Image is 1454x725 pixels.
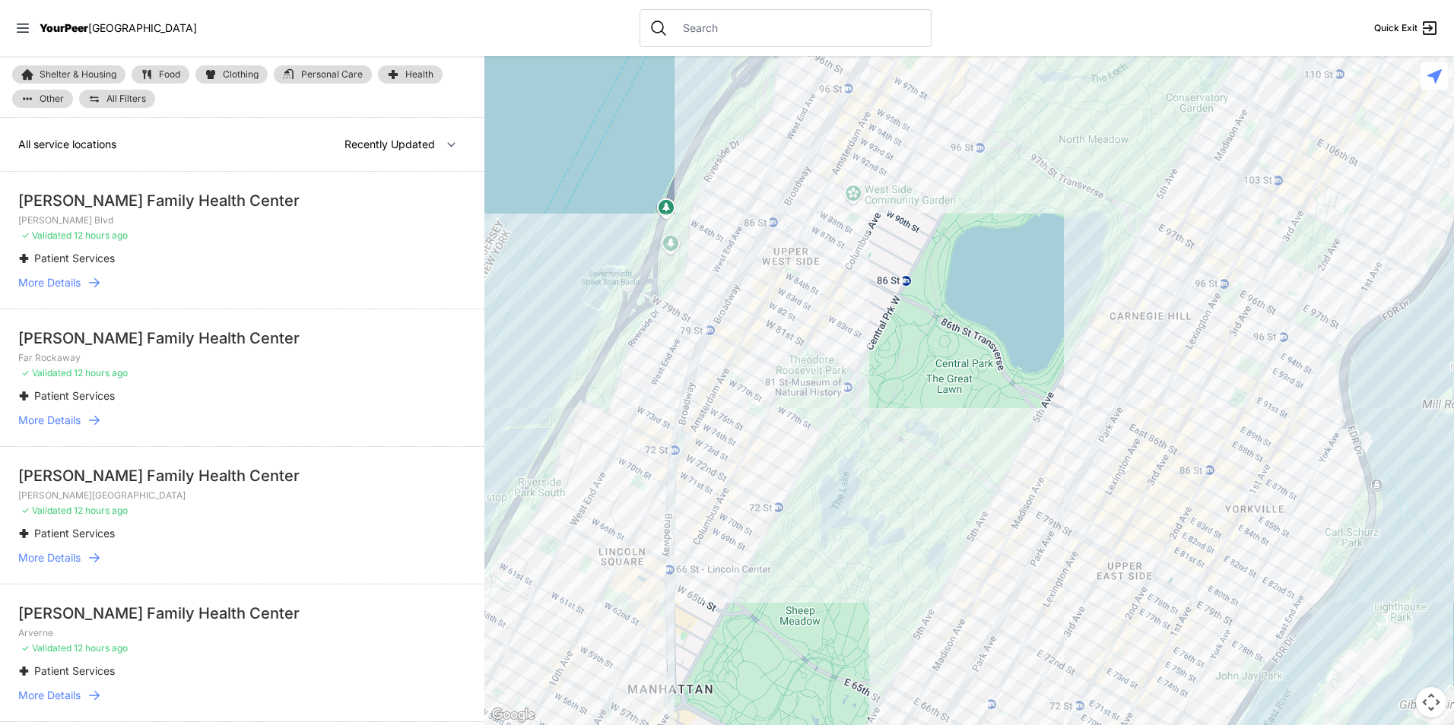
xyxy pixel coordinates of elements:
a: Health [378,65,443,84]
span: ✓ Validated [21,642,71,654]
span: 12 hours ago [74,230,128,241]
p: Arverne [18,627,466,639]
span: Patient Services [34,527,115,540]
span: Health [405,70,433,79]
span: More Details [18,413,81,428]
span: Shelter & Housing [40,70,116,79]
span: 12 hours ago [74,642,128,654]
img: Google [488,705,538,725]
span: More Details [18,550,81,565]
p: [PERSON_NAME] Blvd [18,214,466,226]
span: More Details [18,688,81,703]
span: Food [159,70,180,79]
a: More Details [18,413,466,428]
a: Open this area in Google Maps (opens a new window) [488,705,538,725]
span: ✓ Validated [21,367,71,378]
div: [PERSON_NAME] Family Health Center [18,465,466,486]
div: [PERSON_NAME] Family Health Center [18,328,466,349]
a: Quick Exit [1374,19,1439,37]
p: Far Rockaway [18,352,466,364]
a: YourPeer[GEOGRAPHIC_DATA] [40,24,197,33]
span: Personal Care [301,70,363,79]
a: Other [12,90,73,108]
p: [PERSON_NAME][GEOGRAPHIC_DATA] [18,489,466,502]
span: All Filters [106,94,146,103]
span: Patient Services [34,252,115,264]
input: Search [674,21,922,36]
span: Patient Services [34,664,115,677]
div: [PERSON_NAME] Family Health Center [18,603,466,624]
span: Quick Exit [1374,22,1417,34]
a: More Details [18,688,466,703]
span: 12 hours ago [74,505,128,516]
span: Clothing [223,70,259,79]
span: YourPeer [40,21,88,34]
span: ✓ Validated [21,505,71,516]
a: Clothing [195,65,268,84]
span: Other [40,94,64,103]
span: More Details [18,275,81,290]
span: [GEOGRAPHIC_DATA] [88,21,197,34]
a: Shelter & Housing [12,65,125,84]
span: ✓ Validated [21,230,71,241]
span: All service locations [18,138,116,150]
a: More Details [18,550,466,565]
span: 12 hours ago [74,367,128,378]
a: More Details [18,275,466,290]
a: All Filters [79,90,155,108]
a: Personal Care [274,65,372,84]
a: Food [132,65,189,84]
button: Map camera controls [1416,687,1446,717]
div: [PERSON_NAME] Family Health Center [18,190,466,211]
span: Patient Services [34,389,115,402]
